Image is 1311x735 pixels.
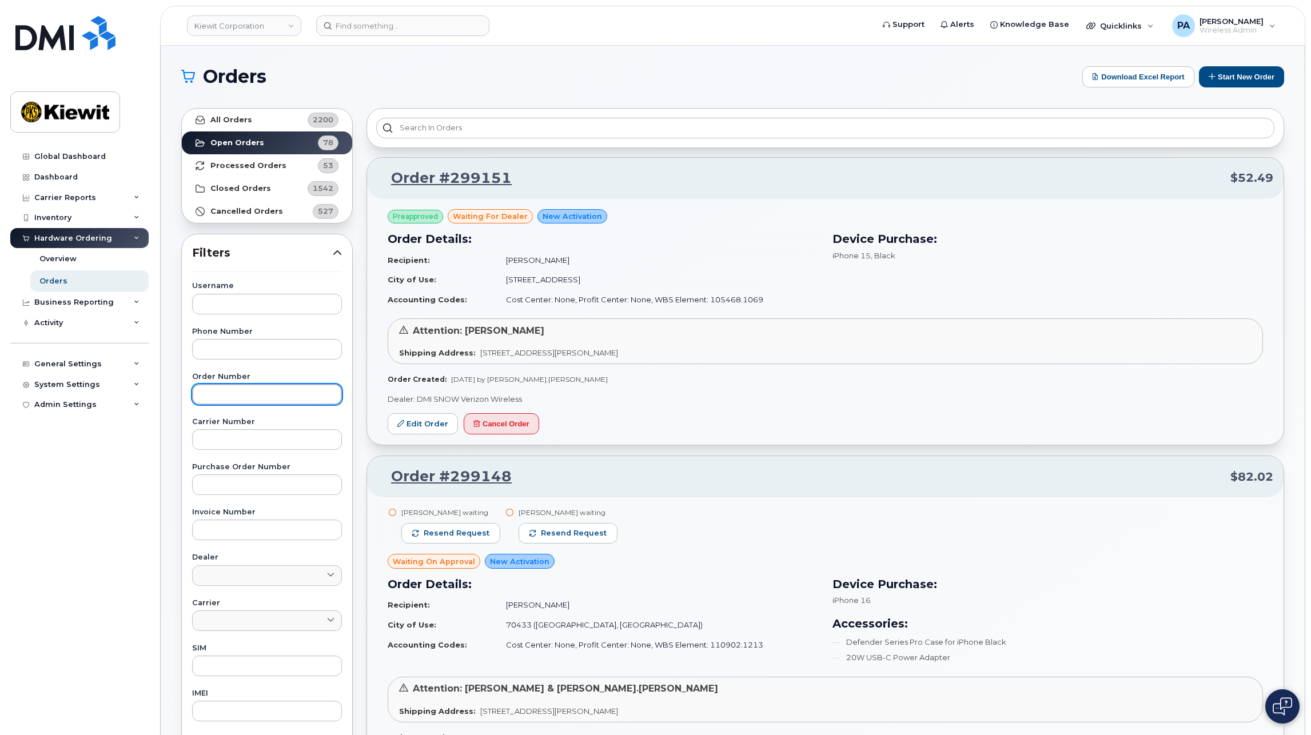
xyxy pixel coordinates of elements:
[313,183,333,194] span: 1542
[182,154,352,177] a: Processed Orders53
[1230,170,1273,186] span: $52.49
[832,230,1264,247] h3: Device Purchase:
[318,206,333,217] span: 527
[832,596,871,605] span: iPhone 16
[192,373,342,381] label: Order Number
[388,413,458,434] a: Edit Order
[496,615,818,635] td: 70433 ([GEOGRAPHIC_DATA], [GEOGRAPHIC_DATA])
[388,640,467,649] strong: Accounting Codes:
[388,230,819,247] h3: Order Details:
[376,118,1274,138] input: Search in orders
[377,168,512,189] a: Order #299151
[388,576,819,593] h3: Order Details:
[210,138,264,147] strong: Open Orders
[1199,66,1284,87] button: Start New Order
[388,275,436,284] strong: City of Use:
[413,325,544,336] span: Attention: [PERSON_NAME]
[393,556,475,567] span: Waiting On Approval
[496,595,818,615] td: [PERSON_NAME]
[323,160,333,171] span: 53
[192,282,342,290] label: Username
[210,161,286,170] strong: Processed Orders
[192,690,342,697] label: IMEI
[496,290,818,310] td: Cost Center: None, Profit Center: None, WBS Element: 105468.1069
[393,211,438,222] span: Preapproved
[388,620,436,629] strong: City of Use:
[401,523,500,544] button: Resend request
[388,295,467,304] strong: Accounting Codes:
[832,615,1264,632] h3: Accessories:
[388,375,447,384] strong: Order Created:
[182,131,352,154] a: Open Orders78
[832,637,1264,648] li: Defender Series Pro Case for iPhone Black
[323,137,333,148] span: 78
[496,635,818,655] td: Cost Center: None, Profit Center: None, WBS Element: 110902.1213
[424,528,489,538] span: Resend request
[541,528,607,538] span: Resend request
[543,211,602,222] span: New Activation
[182,109,352,131] a: All Orders2200
[451,375,608,384] span: [DATE] by [PERSON_NAME].[PERSON_NAME]
[490,556,549,567] span: New Activation
[401,508,500,517] div: [PERSON_NAME] waiting
[388,394,1263,405] p: Dealer: DMI SNOW Verizon Wireless
[192,645,342,652] label: SIM
[203,68,266,85] span: Orders
[519,508,617,517] div: [PERSON_NAME] waiting
[413,683,718,694] span: Attention: [PERSON_NAME] & [PERSON_NAME].[PERSON_NAME]
[192,554,342,561] label: Dealer
[210,184,271,193] strong: Closed Orders
[192,464,342,471] label: Purchase Order Number
[192,245,333,261] span: Filters
[832,576,1264,593] h3: Device Purchase:
[192,418,342,426] label: Carrier Number
[210,115,252,125] strong: All Orders
[377,466,512,487] a: Order #299148
[1273,697,1292,716] img: Open chat
[192,328,342,335] label: Phone Number
[210,207,283,216] strong: Cancelled Orders
[399,706,476,716] strong: Shipping Address:
[388,255,430,265] strong: Recipient:
[1082,66,1194,87] button: Download Excel Report
[832,652,1264,663] li: 20W USB-C Power Adapter
[192,600,342,607] label: Carrier
[1230,469,1273,485] span: $82.02
[871,251,895,260] span: , Black
[464,413,539,434] button: Cancel Order
[480,706,618,716] span: [STREET_ADDRESS][PERSON_NAME]
[399,348,476,357] strong: Shipping Address:
[388,600,430,609] strong: Recipient:
[480,348,618,357] span: [STREET_ADDRESS][PERSON_NAME]
[832,251,871,260] span: iPhone 15
[453,211,528,222] span: waiting for dealer
[313,114,333,125] span: 2200
[182,200,352,223] a: Cancelled Orders527
[519,523,617,544] button: Resend request
[182,177,352,200] a: Closed Orders1542
[496,270,818,290] td: [STREET_ADDRESS]
[192,509,342,516] label: Invoice Number
[496,250,818,270] td: [PERSON_NAME]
